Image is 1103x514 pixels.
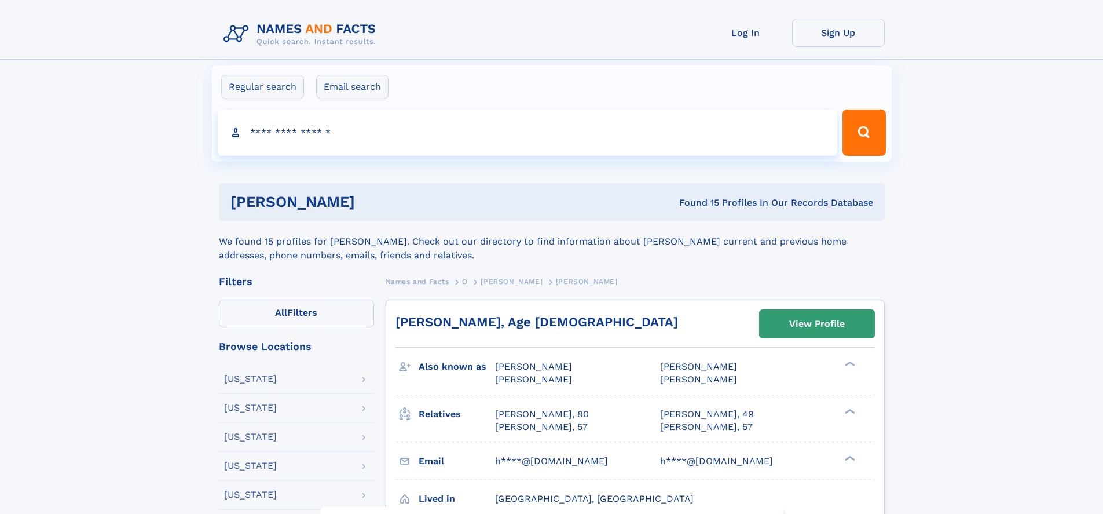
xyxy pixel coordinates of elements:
[481,278,543,286] span: [PERSON_NAME]
[419,357,495,377] h3: Also known as
[219,19,386,50] img: Logo Names and Facts
[760,310,874,338] a: View Profile
[842,407,856,415] div: ❯
[386,274,449,289] a: Names and Facts
[556,278,618,286] span: [PERSON_NAME]
[219,276,374,287] div: Filters
[495,421,588,433] a: [PERSON_NAME], 57
[517,196,873,209] div: Found 15 Profiles In Our Records Database
[218,110,838,156] input: search input
[495,408,589,421] a: [PERSON_NAME], 80
[842,454,856,462] div: ❯
[224,461,277,471] div: [US_STATE]
[224,432,277,442] div: [US_STATE]
[842,360,856,368] div: ❯
[221,75,304,99] label: Regular search
[419,489,495,509] h3: Lived in
[789,311,845,337] div: View Profile
[495,493,694,504] span: [GEOGRAPHIC_DATA], [GEOGRAPHIC_DATA]
[660,374,737,385] span: [PERSON_NAME]
[230,195,517,209] h1: [PERSON_NAME]
[660,361,737,372] span: [PERSON_NAME]
[699,19,792,47] a: Log In
[219,341,374,352] div: Browse Locations
[219,300,374,327] label: Filters
[419,404,495,424] h3: Relatives
[316,75,389,99] label: Email search
[495,361,572,372] span: [PERSON_NAME]
[660,421,753,433] a: [PERSON_NAME], 57
[395,315,678,329] a: [PERSON_NAME], Age [DEMOGRAPHIC_DATA]
[224,374,277,384] div: [US_STATE]
[462,278,468,286] span: O
[481,274,543,289] a: [PERSON_NAME]
[275,307,287,318] span: All
[495,374,572,385] span: [PERSON_NAME]
[224,403,277,413] div: [US_STATE]
[462,274,468,289] a: O
[660,408,754,421] a: [PERSON_NAME], 49
[842,110,885,156] button: Search Button
[419,451,495,471] h3: Email
[219,221,885,263] div: We found 15 profiles for [PERSON_NAME]. Check out our directory to find information about [PERSON...
[224,490,277,500] div: [US_STATE]
[792,19,885,47] a: Sign Up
